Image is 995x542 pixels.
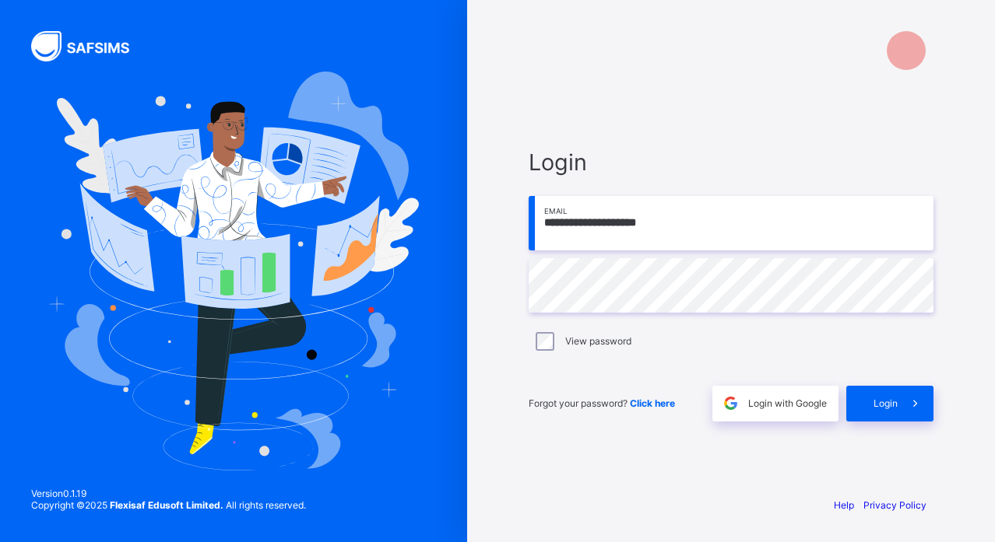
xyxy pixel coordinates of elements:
[529,397,675,409] span: Forgot your password?
[834,499,854,511] a: Help
[722,394,740,412] img: google.396cfc9801f0270233282035f929180a.svg
[748,397,827,409] span: Login with Google
[31,31,148,61] img: SAFSIMS Logo
[874,397,898,409] span: Login
[31,499,306,511] span: Copyright © 2025 All rights reserved.
[863,499,926,511] a: Privacy Policy
[48,72,419,470] img: Hero Image
[110,499,223,511] strong: Flexisaf Edusoft Limited.
[31,488,306,499] span: Version 0.1.19
[529,149,933,176] span: Login
[630,397,675,409] a: Click here
[565,335,631,347] label: View password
